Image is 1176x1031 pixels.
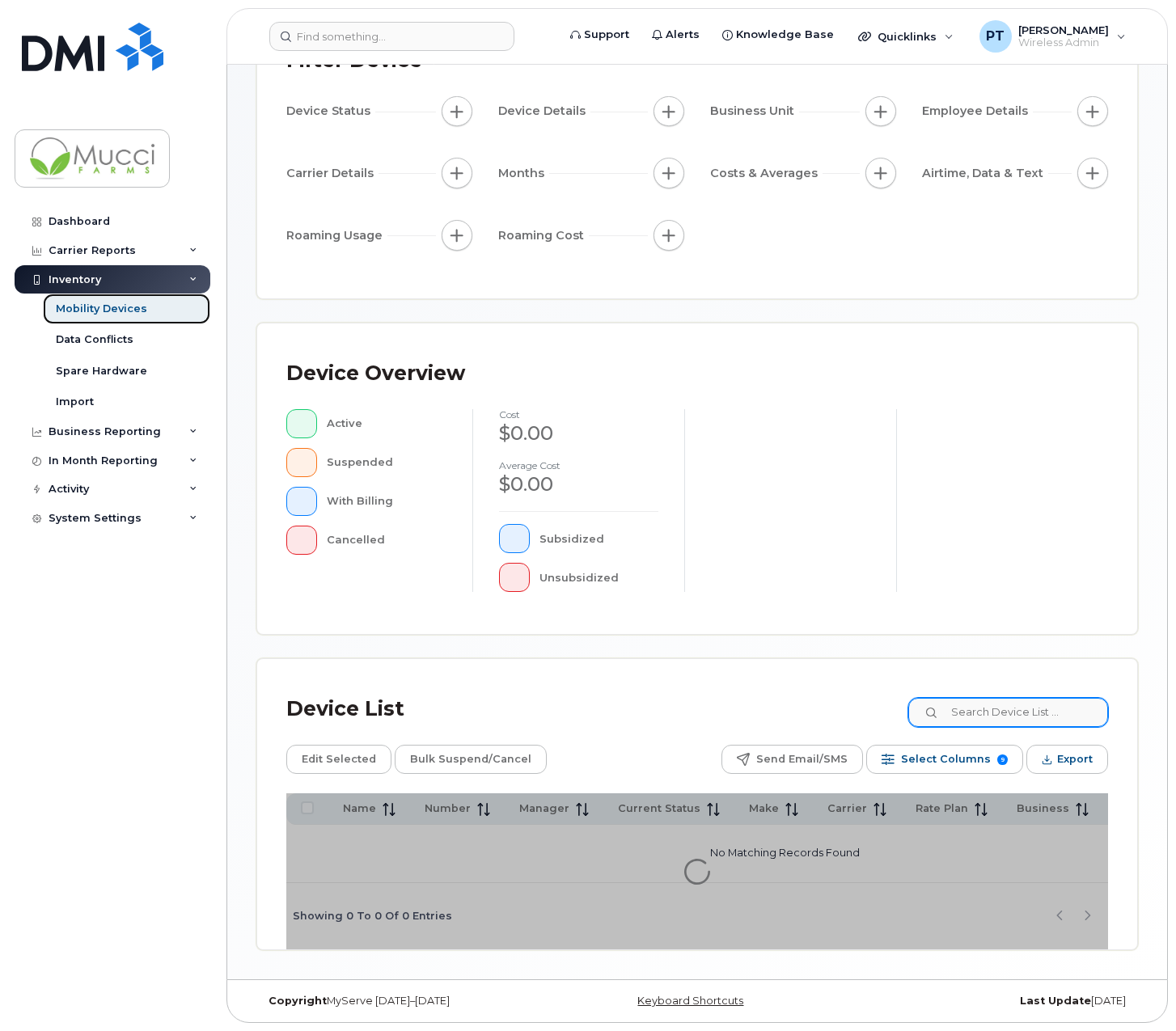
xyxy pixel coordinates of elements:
a: Knowledge Base [711,19,845,51]
span: Send Email/SMS [756,747,848,771]
button: Export [1026,745,1108,774]
strong: Copyright [269,995,327,1007]
input: Search Device List ... [908,698,1108,727]
span: Months [498,165,549,182]
span: Edit Selected [302,747,376,771]
span: Export [1057,747,1093,771]
a: Keyboard Shortcuts [637,995,743,1007]
span: Device Details [498,103,590,120]
span: Roaming Cost [498,227,589,244]
span: Carrier Details [286,165,379,182]
span: Employee Details [922,103,1033,120]
div: Subsidized [539,524,659,553]
div: $0.00 [499,471,658,498]
div: Active [327,409,447,438]
div: MyServe [DATE]–[DATE] [256,995,550,1008]
div: Device Overview [286,353,465,395]
button: Send Email/SMS [721,745,863,774]
h4: cost [499,409,658,420]
span: Device Status [286,103,375,120]
span: Support [584,27,629,43]
span: Knowledge Base [736,27,834,43]
button: Edit Selected [286,745,391,774]
input: Find something... [269,22,514,51]
button: Bulk Suspend/Cancel [395,745,547,774]
h4: Average cost [499,460,658,471]
div: Peter Triferis [968,20,1137,53]
span: Roaming Usage [286,227,387,244]
div: $0.00 [499,420,658,447]
div: Unsubsidized [539,563,659,592]
span: Quicklinks [878,30,937,43]
span: [PERSON_NAME] [1018,23,1109,36]
button: Select Columns 9 [866,745,1023,774]
div: Quicklinks [847,20,965,53]
span: Alerts [666,27,700,43]
a: Alerts [641,19,711,51]
span: Bulk Suspend/Cancel [410,747,531,771]
span: Business Unit [710,103,799,120]
div: Suspended [327,448,447,477]
span: Costs & Averages [710,165,823,182]
span: Wireless Admin [1018,36,1109,49]
div: [DATE] [844,995,1138,1008]
span: PT [986,27,1005,46]
span: Airtime, Data & Text [922,165,1048,182]
span: 9 [997,754,1008,765]
div: Device List [286,688,404,730]
div: Cancelled [327,526,447,555]
div: With Billing [327,487,447,516]
a: Support [559,19,641,51]
span: Select Columns [901,747,991,771]
strong: Last Update [1020,995,1091,1007]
